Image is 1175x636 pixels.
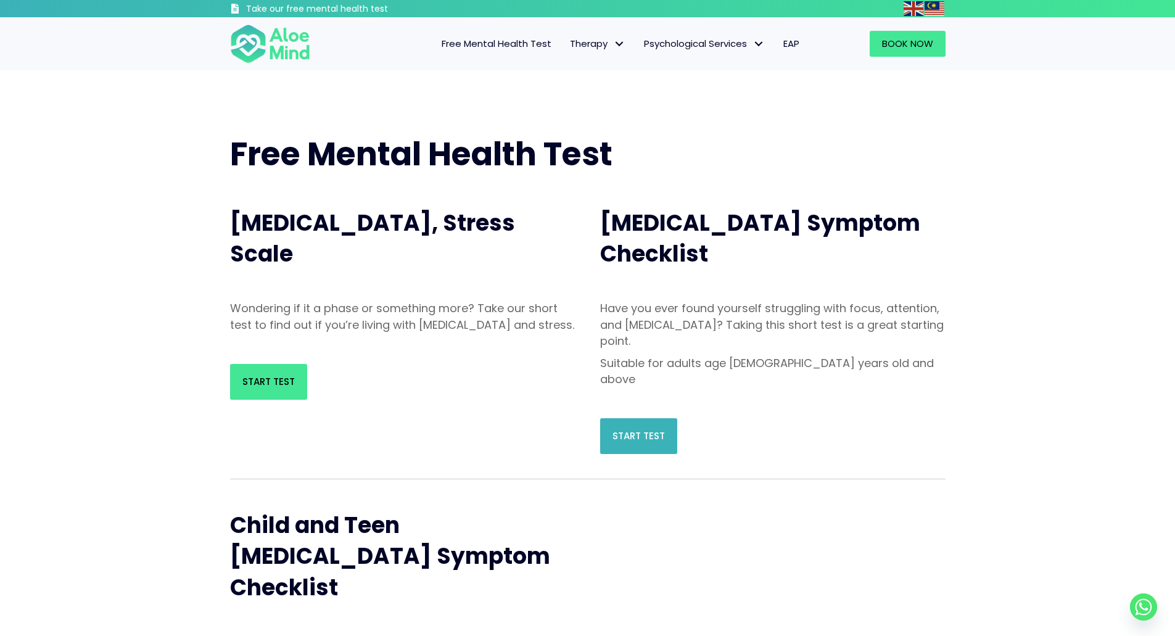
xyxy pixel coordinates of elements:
span: Start Test [612,429,665,442]
h3: Take our free mental health test [246,3,454,15]
span: Psychological Services [644,37,765,50]
span: Start Test [242,375,295,388]
a: Book Now [870,31,946,57]
a: Take our free mental health test [230,3,454,17]
p: Suitable for adults age [DEMOGRAPHIC_DATA] years old and above [600,355,946,387]
span: Book Now [882,37,933,50]
span: Free Mental Health Test [230,131,612,176]
a: EAP [774,31,809,57]
a: Malay [925,1,946,15]
a: TherapyTherapy: submenu [561,31,635,57]
span: Therapy: submenu [611,35,629,53]
span: Child and Teen [MEDICAL_DATA] Symptom Checklist [230,510,550,603]
a: Psychological ServicesPsychological Services: submenu [635,31,774,57]
span: Free Mental Health Test [442,37,551,50]
img: Aloe mind Logo [230,23,310,64]
span: EAP [783,37,799,50]
span: [MEDICAL_DATA], Stress Scale [230,207,515,270]
span: [MEDICAL_DATA] Symptom Checklist [600,207,920,270]
a: Free Mental Health Test [432,31,561,57]
span: Therapy [570,37,625,50]
a: English [904,1,925,15]
span: Psychological Services: submenu [750,35,768,53]
p: Have you ever found yourself struggling with focus, attention, and [MEDICAL_DATA]? Taking this sh... [600,300,946,349]
img: en [904,1,923,16]
img: ms [925,1,944,16]
a: Start Test [230,364,307,400]
a: Start Test [600,418,677,454]
a: Whatsapp [1130,593,1157,621]
nav: Menu [326,31,809,57]
p: Wondering if it a phase or something more? Take our short test to find out if you’re living with ... [230,300,575,332]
